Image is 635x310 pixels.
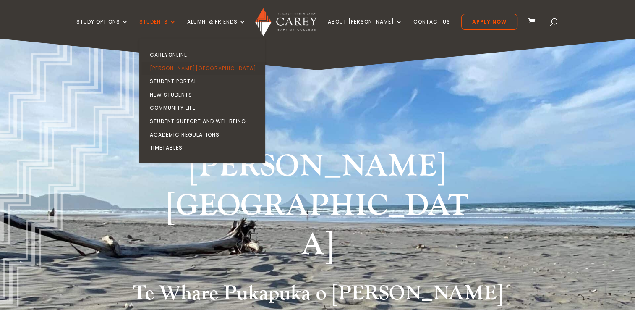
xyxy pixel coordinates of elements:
[141,48,267,62] a: CareyOnline
[91,281,544,310] h2: Te Whare Pukapuka o [PERSON_NAME]
[160,147,475,269] h1: [PERSON_NAME][GEOGRAPHIC_DATA]
[141,141,267,155] a: Timetables
[141,75,267,88] a: Student Portal
[255,8,317,36] img: Carey Baptist College
[328,19,402,39] a: About [PERSON_NAME]
[141,62,267,75] a: [PERSON_NAME][GEOGRAPHIC_DATA]
[141,101,267,115] a: Community Life
[141,88,267,102] a: New Students
[461,14,517,30] a: Apply Now
[187,19,246,39] a: Alumni & Friends
[76,19,128,39] a: Study Options
[141,115,267,128] a: Student Support and Wellbeing
[413,19,450,39] a: Contact Us
[141,128,267,142] a: Academic Regulations
[139,19,176,39] a: Students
